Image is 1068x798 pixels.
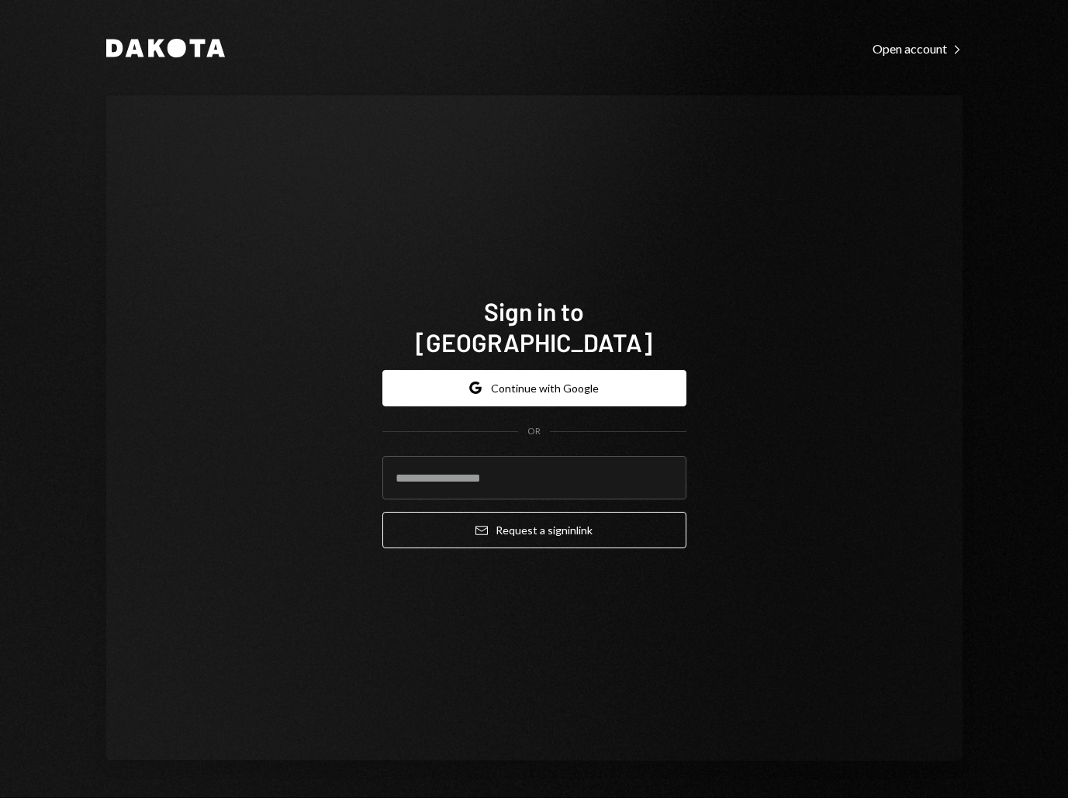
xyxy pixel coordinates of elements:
[382,512,686,548] button: Request a signinlink
[382,295,686,358] h1: Sign in to [GEOGRAPHIC_DATA]
[382,370,686,406] button: Continue with Google
[527,425,541,438] div: OR
[873,41,963,57] div: Open account
[873,40,963,57] a: Open account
